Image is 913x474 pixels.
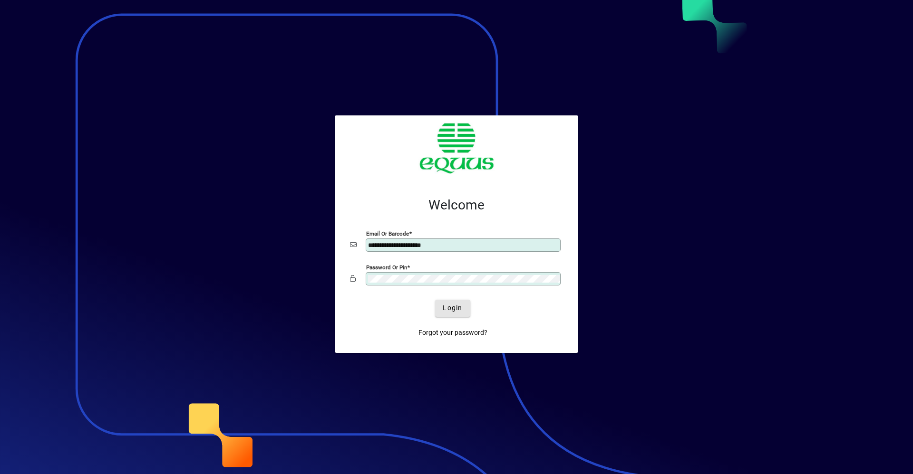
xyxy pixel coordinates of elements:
a: Forgot your password? [415,324,491,341]
span: Forgot your password? [418,328,487,338]
h2: Welcome [350,197,563,213]
span: Login [443,303,462,313]
mat-label: Password or Pin [366,264,407,270]
button: Login [435,300,470,317]
mat-label: Email or Barcode [366,230,409,237]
